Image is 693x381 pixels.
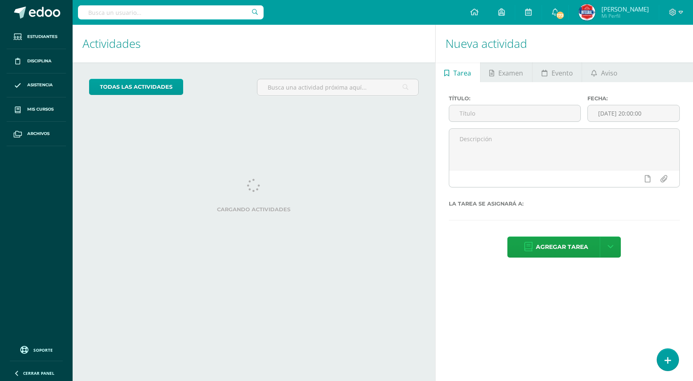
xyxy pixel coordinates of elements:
[27,33,57,40] span: Estudiantes
[588,105,679,121] input: Fecha de entrega
[7,49,66,73] a: Disciplina
[533,62,582,82] a: Evento
[436,62,480,82] a: Tarea
[27,58,52,64] span: Disciplina
[601,63,618,83] span: Aviso
[555,11,564,20] span: 173
[601,5,649,13] span: [PERSON_NAME]
[23,370,54,376] span: Cerrar panel
[498,63,523,83] span: Examen
[7,73,66,98] a: Asistencia
[257,79,418,95] input: Busca una actividad próxima aquí...
[27,82,53,88] span: Asistencia
[445,25,683,62] h1: Nueva actividad
[27,130,49,137] span: Archivos
[582,62,626,82] a: Aviso
[449,95,581,102] label: Título:
[7,97,66,122] a: Mis cursos
[89,79,183,95] a: todas las Actividades
[7,25,66,49] a: Estudiantes
[78,5,264,19] input: Busca un usuario...
[579,4,595,21] img: 5b05793df8038e2f74dd67e63a03d3f6.png
[536,237,588,257] span: Agregar tarea
[7,122,66,146] a: Archivos
[89,206,419,213] label: Cargando actividades
[601,12,649,19] span: Mi Perfil
[449,201,680,207] label: La tarea se asignará a:
[552,63,573,83] span: Evento
[10,344,63,355] a: Soporte
[27,106,54,113] span: Mis cursos
[82,25,425,62] h1: Actividades
[481,62,532,82] a: Examen
[453,63,471,83] span: Tarea
[587,95,680,102] label: Fecha:
[449,105,580,121] input: Título
[33,347,53,353] span: Soporte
